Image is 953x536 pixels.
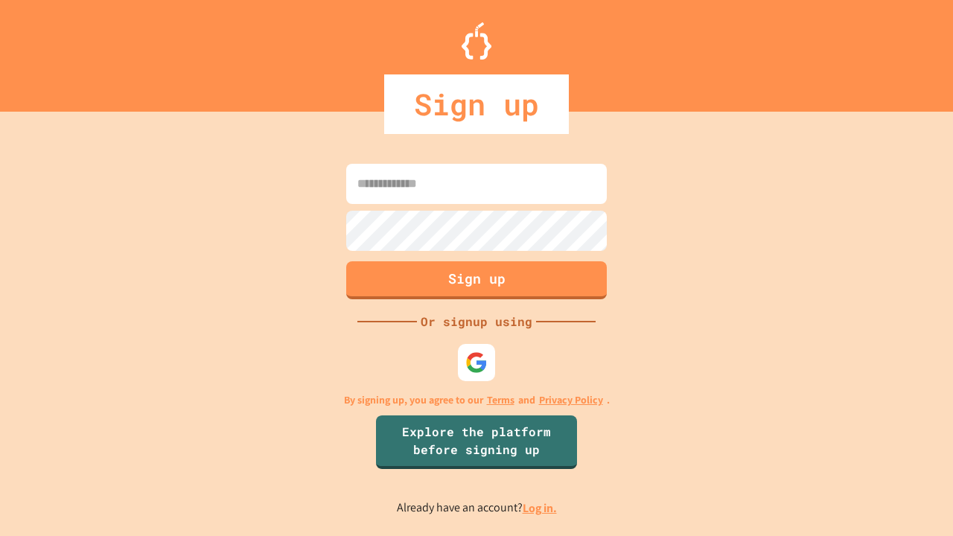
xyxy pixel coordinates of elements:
[487,392,514,408] a: Terms
[462,22,491,60] img: Logo.svg
[465,351,488,374] img: google-icon.svg
[417,313,536,331] div: Or signup using
[344,392,610,408] p: By signing up, you agree to our and .
[384,74,569,134] div: Sign up
[523,500,557,516] a: Log in.
[397,499,557,517] p: Already have an account?
[376,415,577,469] a: Explore the platform before signing up
[346,261,607,299] button: Sign up
[539,392,603,408] a: Privacy Policy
